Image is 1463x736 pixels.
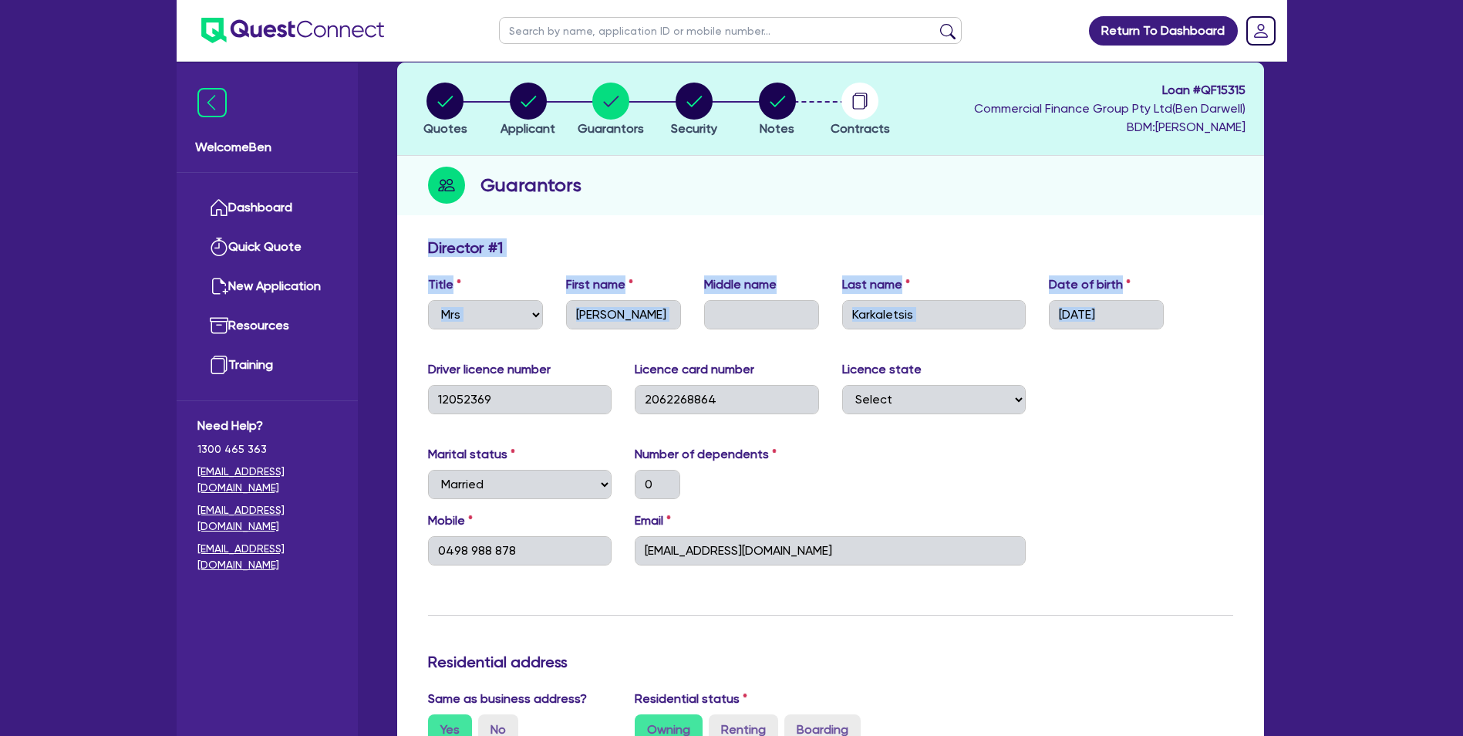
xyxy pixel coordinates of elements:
h3: Director # 1 [428,238,503,257]
label: Mobile [428,511,473,530]
input: Search by name, application ID or mobile number... [499,17,962,44]
img: quick-quote [210,238,228,256]
label: Marital status [428,445,515,464]
a: Resources [197,306,337,346]
img: quest-connect-logo-blue [201,18,384,43]
label: Licence state [842,360,922,379]
label: Date of birth [1049,275,1131,294]
a: Quick Quote [197,228,337,267]
label: Last name [842,275,910,294]
label: Licence card number [635,360,754,379]
span: BDM: [PERSON_NAME] [974,118,1246,137]
span: Contracts [831,121,890,136]
button: Contracts [830,82,891,139]
span: Applicant [501,121,555,136]
a: Return To Dashboard [1089,16,1238,46]
img: training [210,356,228,374]
img: resources [210,316,228,335]
span: 1300 465 363 [197,441,337,457]
input: DD / MM / YYYY [1049,300,1164,329]
button: Notes [758,82,797,139]
span: Quotes [423,121,467,136]
img: icon-menu-close [197,88,227,117]
span: Security [671,121,717,136]
a: New Application [197,267,337,306]
label: Driver licence number [428,360,551,379]
label: Number of dependents [635,445,777,464]
a: [EMAIL_ADDRESS][DOMAIN_NAME] [197,464,337,496]
a: [EMAIL_ADDRESS][DOMAIN_NAME] [197,502,337,535]
h3: Residential address [428,653,1233,671]
span: Guarantors [578,121,644,136]
button: Security [670,82,718,139]
a: Dashboard [197,188,337,228]
span: Notes [760,121,794,136]
label: Residential status [635,690,747,708]
span: Welcome Ben [195,138,339,157]
label: Email [635,511,671,530]
label: First name [566,275,633,294]
span: Commercial Finance Group Pty Ltd ( Ben Darwell ) [974,101,1246,116]
img: step-icon [428,167,465,204]
h2: Guarantors [480,171,581,199]
span: Loan # QF15315 [974,81,1246,100]
button: Applicant [500,82,556,139]
a: [EMAIL_ADDRESS][DOMAIN_NAME] [197,541,337,573]
a: Dropdown toggle [1241,11,1281,51]
label: Same as business address? [428,690,587,708]
button: Guarantors [577,82,645,139]
button: Quotes [423,82,468,139]
label: Middle name [704,275,777,294]
img: new-application [210,277,228,295]
label: Title [428,275,461,294]
span: Need Help? [197,417,337,435]
a: Training [197,346,337,385]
